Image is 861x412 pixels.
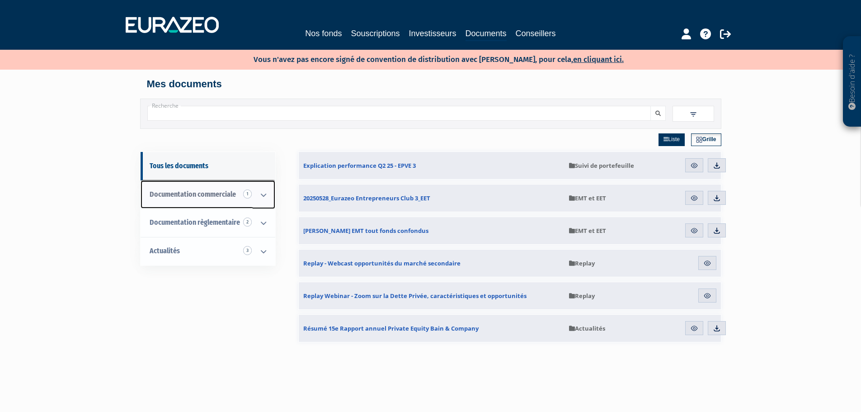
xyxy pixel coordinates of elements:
[141,237,275,265] a: Actualités 3
[141,152,275,180] a: Tous les documents
[303,324,479,332] span: Résumé 15e Rapport annuel Private Equity Bain & Company
[569,324,605,332] span: Actualités
[299,315,565,342] a: Résumé 15e Rapport annuel Private Equity Bain & Company
[691,133,721,146] a: Grille
[713,227,721,235] img: download.svg
[466,27,507,41] a: Documents
[243,218,252,227] span: 2
[141,208,275,237] a: Documentation règlementaire 2
[573,55,624,64] a: en cliquant ici.
[299,185,565,212] a: 20250528_Eurazeo Entrepreneurs Club 3_EET
[713,194,721,202] img: download.svg
[569,161,634,170] span: Suivi de portefeuille
[243,246,252,255] span: 3
[690,324,698,332] img: eye.svg
[351,27,400,40] a: Souscriptions
[150,190,236,199] span: Documentation commerciale
[516,27,556,40] a: Conseillers
[150,246,180,255] span: Actualités
[299,282,565,309] a: Replay Webinar - Zoom sur la Dette Privée, caractéristiques et opportunités
[690,194,698,202] img: eye.svg
[243,189,252,199] span: 1
[689,110,697,118] img: filter.svg
[659,133,685,146] a: Liste
[147,106,651,121] input: Recherche
[303,259,461,267] span: Replay - Webcast opportunités du marché secondaire
[569,259,595,267] span: Replay
[713,161,721,170] img: download.svg
[303,292,527,300] span: Replay Webinar - Zoom sur la Dette Privée, caractéristiques et opportunités
[713,324,721,332] img: download.svg
[150,218,240,227] span: Documentation règlementaire
[299,152,565,179] a: Explication performance Q2 25 - EPVE 3
[141,180,275,209] a: Documentation commerciale 1
[847,41,857,123] p: Besoin d'aide ?
[305,27,342,40] a: Nos fonds
[696,137,702,143] img: grid.svg
[703,259,711,267] img: eye.svg
[303,161,416,170] span: Explication performance Q2 25 - EPVE 3
[303,194,430,202] span: 20250528_Eurazeo Entrepreneurs Club 3_EET
[690,161,698,170] img: eye.svg
[126,17,219,33] img: 1732889491-logotype_eurazeo_blanc_rvb.png
[569,292,595,300] span: Replay
[690,227,698,235] img: eye.svg
[227,52,624,65] p: Vous n'avez pas encore signé de convention de distribution avec [PERSON_NAME], pour cela,
[569,227,606,235] span: EMT et EET
[409,27,456,40] a: Investisseurs
[569,194,606,202] span: EMT et EET
[299,250,565,277] a: Replay - Webcast opportunités du marché secondaire
[147,79,715,90] h4: Mes documents
[303,227,428,235] span: [PERSON_NAME] EMT tout fonds confondus
[703,292,711,300] img: eye.svg
[299,217,565,244] a: [PERSON_NAME] EMT tout fonds confondus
